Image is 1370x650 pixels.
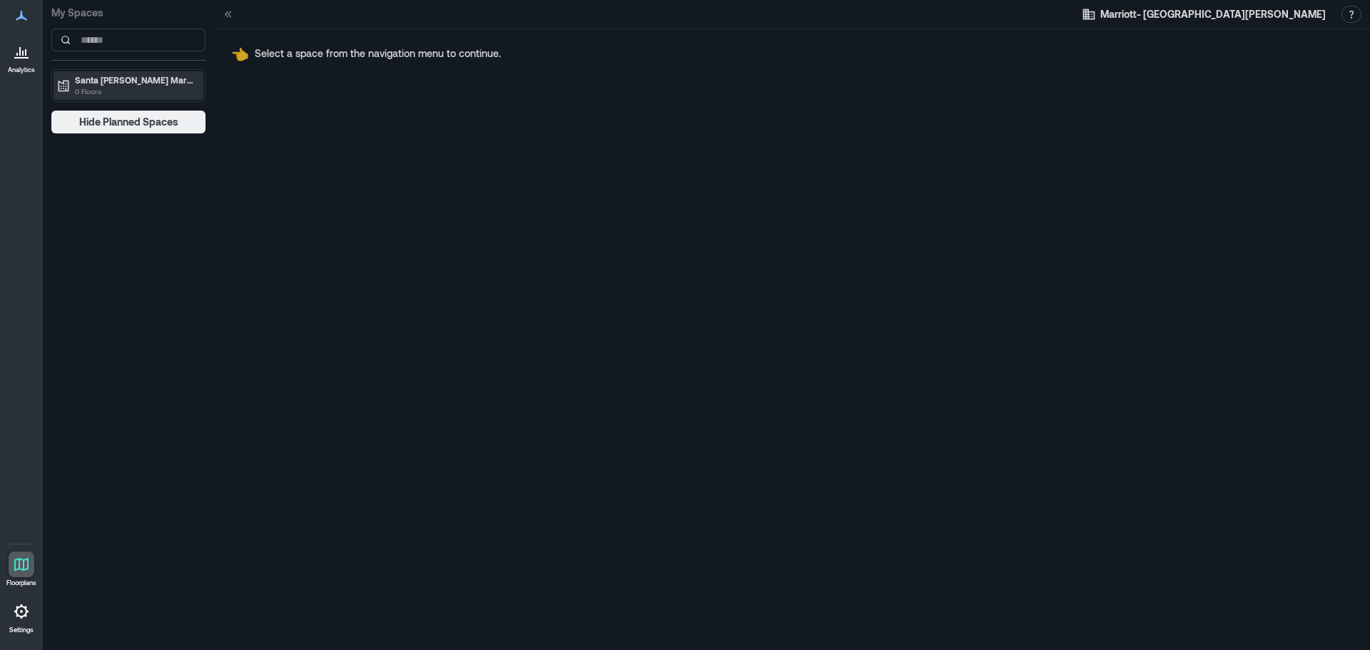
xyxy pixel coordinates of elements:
[1077,3,1330,26] button: Marriott- [GEOGRAPHIC_DATA][PERSON_NAME]
[9,626,34,634] p: Settings
[8,66,35,74] p: Analytics
[75,86,195,97] p: 0 Floors
[51,111,205,133] button: Hide Planned Spaces
[51,6,205,20] p: My Spaces
[231,45,249,62] span: pointing left
[4,34,39,78] a: Analytics
[6,579,36,587] p: Floorplans
[79,115,178,129] span: Hide Planned Spaces
[2,547,41,591] a: Floorplans
[1100,7,1326,21] span: Marriott- [GEOGRAPHIC_DATA][PERSON_NAME]
[4,594,39,639] a: Settings
[75,74,195,86] p: Santa [PERSON_NAME] Marriott
[255,46,501,61] p: Select a space from the navigation menu to continue.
